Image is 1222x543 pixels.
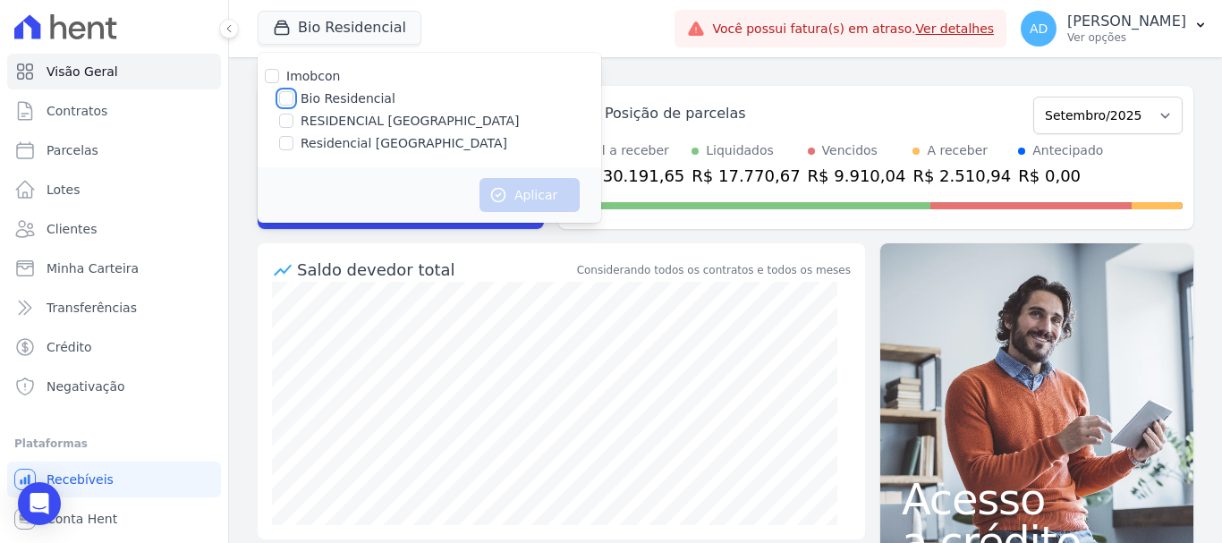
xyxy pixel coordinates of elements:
span: Minha Carteira [47,259,139,277]
button: AD [PERSON_NAME] Ver opções [1006,4,1222,54]
a: Clientes [7,211,221,247]
a: Contratos [7,93,221,129]
div: Vencidos [822,141,878,160]
a: Ver detalhes [916,21,995,36]
div: R$ 0,00 [1018,164,1103,188]
button: Bio Residencial [258,11,421,45]
div: Posição de parcelas [605,103,746,124]
button: Aplicar [479,178,580,212]
span: Negativação [47,378,125,395]
span: Clientes [47,220,97,238]
div: Antecipado [1032,141,1103,160]
label: RESIDENCIAL [GEOGRAPHIC_DATA] [301,112,520,131]
div: R$ 17.770,67 [692,164,800,188]
a: Crédito [7,329,221,365]
span: Recebíveis [47,471,114,488]
label: Residencial [GEOGRAPHIC_DATA] [301,134,507,153]
a: Transferências [7,290,221,326]
div: Open Intercom Messenger [18,482,61,525]
span: Transferências [47,299,137,317]
a: Conta Hent [7,501,221,537]
div: Considerando todos os contratos e todos os meses [577,262,851,278]
p: [PERSON_NAME] [1067,13,1186,30]
span: Lotes [47,181,81,199]
div: R$ 30.191,65 [576,164,684,188]
span: Crédito [47,338,92,356]
span: Contratos [47,102,107,120]
span: Parcelas [47,141,98,159]
label: Imobcon [286,69,340,83]
span: Acesso [902,478,1172,521]
span: Visão Geral [47,63,118,81]
span: Conta Hent [47,510,117,528]
span: AD [1030,22,1048,35]
a: Visão Geral [7,54,221,89]
div: A receber [927,141,988,160]
div: R$ 9.910,04 [808,164,906,188]
div: Plataformas [14,433,214,454]
p: Ver opções [1067,30,1186,45]
a: Negativação [7,369,221,404]
span: Você possui fatura(s) em atraso. [712,20,994,38]
label: Bio Residencial [301,89,395,108]
div: Liquidados [706,141,774,160]
a: Minha Carteira [7,250,221,286]
a: Recebíveis [7,462,221,497]
div: Saldo devedor total [297,258,573,282]
div: R$ 2.510,94 [912,164,1011,188]
div: Total a receber [576,141,684,160]
a: Lotes [7,172,221,208]
a: Parcelas [7,132,221,168]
